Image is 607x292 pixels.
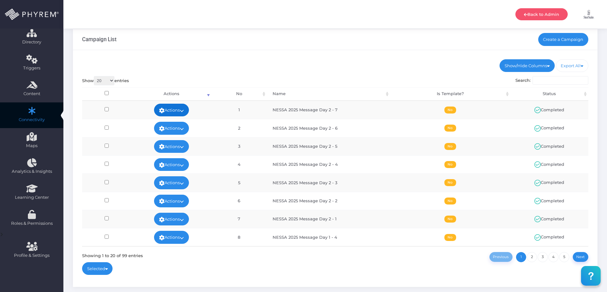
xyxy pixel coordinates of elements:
span: Completed [534,234,564,239]
span: Completed [534,125,564,130]
th: Status: activate to sort column ascending [510,87,589,101]
a: Next [573,252,589,262]
img: ic_active.svg [534,216,541,222]
td: 9 [211,246,267,264]
a: 4 [548,252,559,262]
a: Actions [154,176,189,189]
th: No: activate to sort column ascending [211,87,267,101]
td: NESSA 2025 Message Day 2 - 6 [267,119,391,137]
td: NESSA 2025 Message Day 2 - 2 [267,192,391,210]
td: 7 [211,210,267,228]
span: No [444,234,456,241]
a: 2 [527,252,537,262]
a: Back to Admin [515,8,568,20]
td: NESSA 2025 Message Day 2 - 1 [267,210,391,228]
img: ic_active.svg [534,180,541,186]
th: Is Template?: activate to sort column ascending [390,87,510,101]
span: Completed [534,162,564,167]
label: Show entries [82,76,129,85]
td: NESSA 2025 Message Day 1 - 3 [267,246,391,264]
span: No [444,161,456,168]
a: 1 [516,252,526,262]
td: 2 [211,119,267,137]
span: Completed [534,216,564,221]
td: 6 [211,192,267,210]
span: Connectivity [4,117,59,123]
a: Actions [154,213,189,225]
img: ic_active.svg [534,234,541,241]
h3: Campaign List [82,36,117,42]
span: Triggers [4,65,59,71]
span: Profile & Settings [14,252,49,259]
span: Directory [4,39,59,45]
span: No [444,198,456,204]
span: No [444,179,456,186]
td: 4 [211,155,267,173]
select: Showentries [94,76,114,85]
span: No [444,216,456,223]
span: Roles & Permissions [4,220,59,227]
a: Actions [154,195,189,207]
td: 3 [211,137,267,155]
a: Actions [154,158,189,171]
span: Completed [534,198,564,203]
a: 3 [538,252,548,262]
td: 1 [211,101,267,119]
a: Actions [154,231,189,243]
td: NESSA 2025 Message Day 2 - 4 [267,155,391,173]
td: NESSA 2025 Message Day 2 - 5 [267,137,391,155]
td: NESSA 2025 Message Day 2 - 3 [267,173,391,191]
a: 5 [559,252,569,262]
input: Search: [533,76,588,85]
span: Analytics & Insights [4,168,59,175]
img: ic_active.svg [534,198,541,204]
span: Completed [534,107,564,112]
label: Search: [515,76,589,85]
td: NESSA 2025 Message Day 2 - 7 [267,101,391,119]
img: ic_active.svg [534,143,541,150]
img: ic_active.svg [534,107,541,113]
a: Show/Hide Columns [500,59,555,72]
a: Actions [154,122,189,134]
td: NESSA 2025 Message Day 1 - 4 [267,228,391,246]
a: Create a Campaign [538,33,589,46]
span: No [444,143,456,150]
td: 8 [211,228,267,246]
span: No [444,107,456,114]
a: Selected [82,262,113,275]
td: 5 [211,173,267,191]
span: Learning Center [4,194,59,201]
th: Actions [132,87,211,101]
span: No [444,125,456,132]
span: Completed [534,180,564,185]
a: Export All [556,59,589,72]
span: Maps [26,143,37,149]
a: Actions [154,140,189,153]
a: Actions [154,104,189,116]
div: Showing 1 to 20 of 99 entries [82,251,143,259]
th: Name: activate to sort column ascending [267,87,391,101]
span: Content [4,91,59,97]
span: Completed [534,144,564,149]
img: ic_active.svg [534,161,541,168]
img: ic_active.svg [534,125,541,132]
